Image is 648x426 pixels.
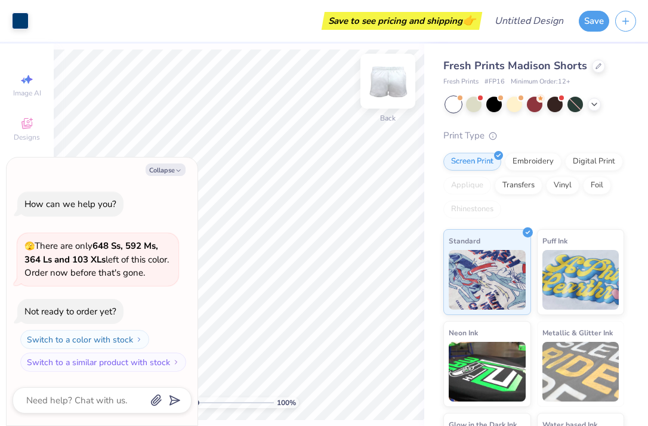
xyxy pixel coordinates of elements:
span: Minimum Order: 12 + [511,77,570,87]
button: Switch to a similar product with stock [20,353,186,372]
div: Rhinestones [443,200,501,218]
div: Back [380,113,396,124]
div: Save to see pricing and shipping [325,12,479,30]
div: Applique [443,177,491,195]
div: Foil [583,177,611,195]
div: How can we help you? [24,198,116,210]
span: Designs [14,132,40,142]
input: Untitled Design [485,9,573,33]
span: 👉 [462,13,476,27]
img: Puff Ink [542,250,619,310]
span: 🫣 [24,240,35,252]
span: Standard [449,234,480,247]
img: Metallic & Glitter Ink [542,342,619,402]
span: Metallic & Glitter Ink [542,326,613,339]
button: Save [579,11,609,32]
img: Standard [449,250,526,310]
span: Puff Ink [542,234,567,247]
span: Fresh Prints [443,77,479,87]
span: 100 % [277,397,296,408]
div: Print Type [443,129,624,143]
span: Image AI [13,88,41,98]
span: Neon Ink [449,326,478,339]
img: Neon Ink [449,342,526,402]
span: There are only left of this color. Order now before that's gone. [24,240,169,279]
img: Switch to a color with stock [135,336,143,343]
div: Screen Print [443,153,501,171]
div: Embroidery [505,153,561,171]
img: Back [364,57,412,105]
div: Transfers [495,177,542,195]
div: Vinyl [546,177,579,195]
span: Fresh Prints Madison Shorts [443,58,587,73]
div: Digital Print [565,153,623,171]
strong: 648 Ss, 592 Ms, 364 Ls and 103 XLs [24,240,158,266]
button: Switch to a color with stock [20,330,149,349]
span: # FP16 [485,77,505,87]
div: Not ready to order yet? [24,305,116,317]
img: Switch to a similar product with stock [172,359,180,366]
button: Collapse [146,163,186,176]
